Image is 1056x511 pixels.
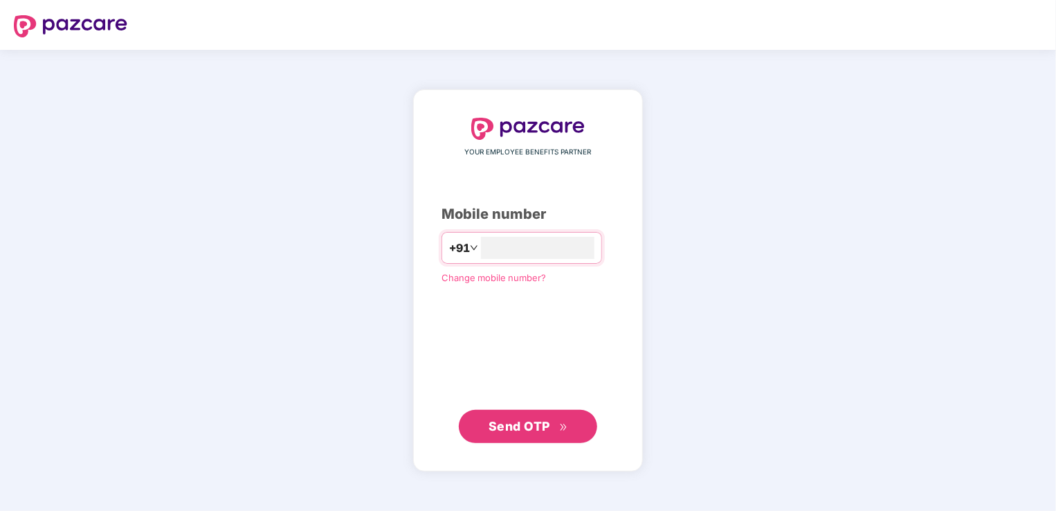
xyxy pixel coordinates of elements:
[14,15,127,37] img: logo
[441,204,615,225] div: Mobile number
[449,240,470,257] span: +91
[441,272,546,283] a: Change mobile number?
[465,147,592,158] span: YOUR EMPLOYEE BENEFITS PARTNER
[470,244,478,252] span: down
[559,423,568,432] span: double-right
[489,419,550,433] span: Send OTP
[459,410,597,443] button: Send OTPdouble-right
[471,118,585,140] img: logo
